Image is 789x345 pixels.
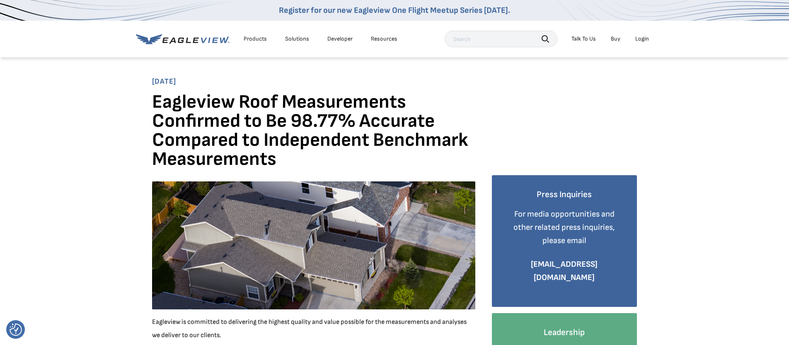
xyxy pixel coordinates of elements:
[504,188,624,202] h4: Press Inquiries
[244,35,267,43] div: Products
[635,35,649,43] div: Login
[611,35,620,43] a: Buy
[10,323,22,336] img: Revisit consent button
[531,259,598,282] a: [EMAIL_ADDRESS][DOMAIN_NAME]
[152,93,475,175] h1: Eagleview Roof Measurements Confirmed to Be 98.77% Accurate Compared to Independent Benchmark Mea...
[152,77,637,87] span: [DATE]
[152,316,475,342] p: Eagleview is committed to delivering the highest quality and value possible for the measurements ...
[327,35,353,43] a: Developer
[371,35,397,43] div: Resources
[152,181,475,310] img: "Aerial view of a suburban neighborhood featuring two-story modern homes with gabled roofs, beige...
[504,326,624,340] h4: Leadership
[279,5,510,15] a: Register for our new Eagleview One Flight Meetup Series [DATE].
[445,31,557,47] input: Search
[504,207,624,247] p: For media opportunities and other related press inquiries, please email
[571,35,596,43] div: Talk To Us
[285,35,309,43] div: Solutions
[10,323,22,336] button: Consent Preferences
